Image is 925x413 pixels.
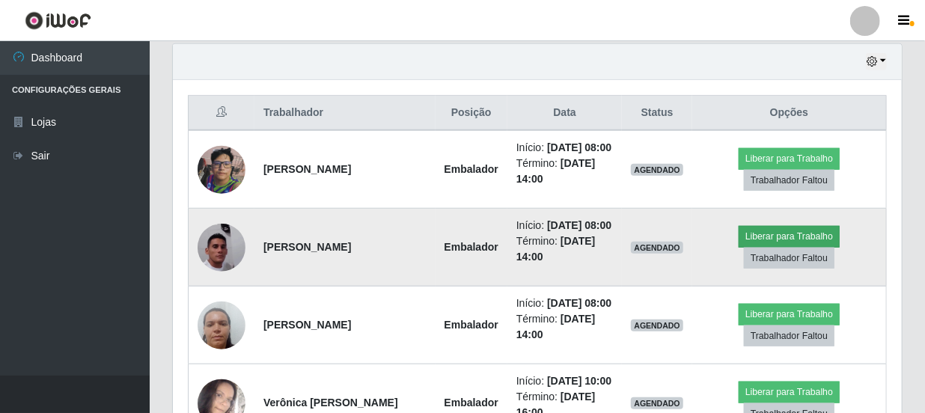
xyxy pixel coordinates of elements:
[547,297,611,309] time: [DATE] 08:00
[254,96,436,131] th: Trabalhador
[744,325,834,346] button: Trabalhador Faltou
[631,242,683,254] span: AGENDADO
[739,382,840,403] button: Liberar para Trabalho
[263,397,398,409] strong: Verônica [PERSON_NAME]
[516,373,613,389] li: Início:
[739,148,840,169] button: Liberar para Trabalho
[445,397,498,409] strong: Embalador
[445,241,498,253] strong: Embalador
[516,140,613,156] li: Início:
[198,224,245,272] img: 1758215816971.jpeg
[198,144,245,195] img: 1756131999333.jpeg
[436,96,507,131] th: Posição
[744,170,834,191] button: Trabalhador Faltou
[547,375,611,387] time: [DATE] 10:00
[516,296,613,311] li: Início:
[516,311,613,343] li: Término:
[263,241,351,253] strong: [PERSON_NAME]
[739,304,840,325] button: Liberar para Trabalho
[25,11,91,30] img: CoreUI Logo
[631,319,683,331] span: AGENDADO
[744,248,834,269] button: Trabalhador Faltou
[445,319,498,331] strong: Embalador
[263,163,351,175] strong: [PERSON_NAME]
[547,141,611,153] time: [DATE] 08:00
[631,164,683,176] span: AGENDADO
[516,233,613,265] li: Término:
[516,156,613,187] li: Término:
[198,293,245,357] img: 1758160505528.jpeg
[739,226,840,247] button: Liberar para Trabalho
[622,96,692,131] th: Status
[445,163,498,175] strong: Embalador
[263,319,351,331] strong: [PERSON_NAME]
[516,218,613,233] li: Início:
[692,96,887,131] th: Opções
[631,397,683,409] span: AGENDADO
[507,96,622,131] th: Data
[547,219,611,231] time: [DATE] 08:00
